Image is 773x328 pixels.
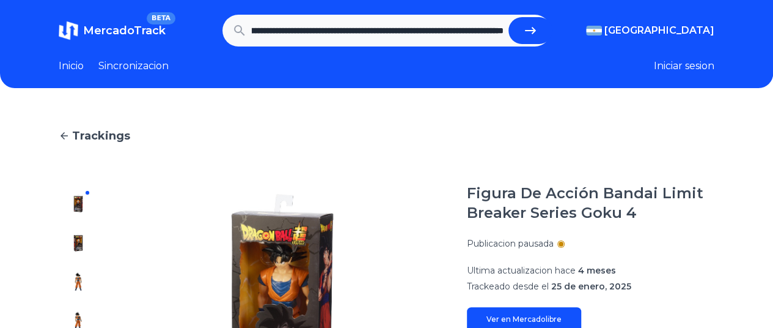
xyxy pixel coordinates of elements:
span: BETA [147,12,175,24]
span: [GEOGRAPHIC_DATA] [604,23,714,38]
a: Inicio [59,59,84,73]
img: Figura De Acción Bandai Limit Breaker Series Goku 4 [68,233,88,252]
span: Trackings [72,127,130,144]
span: Ultima actualizacion hace [467,265,576,276]
a: Trackings [59,127,714,144]
a: MercadoTrackBETA [59,21,166,40]
span: 4 meses [578,265,616,276]
img: Figura De Acción Bandai Limit Breaker Series Goku 4 [68,193,88,213]
h1: Figura De Acción Bandai Limit Breaker Series Goku 4 [467,184,714,223]
span: Trackeado desde el [467,281,549,292]
button: [GEOGRAPHIC_DATA] [586,23,714,38]
img: MercadoTrack [59,21,78,40]
img: Argentina [586,26,602,35]
span: MercadoTrack [83,24,166,37]
img: Figura De Acción Bandai Limit Breaker Series Goku 4 [68,272,88,291]
button: Iniciar sesion [654,59,714,73]
a: Sincronizacion [98,59,169,73]
span: 25 de enero, 2025 [551,281,631,292]
p: Publicacion pausada [467,237,554,250]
